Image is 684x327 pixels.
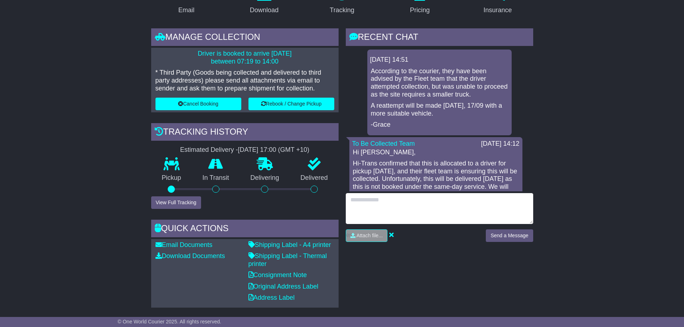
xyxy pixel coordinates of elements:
[155,69,334,92] p: * Third Party (Goods being collected and delivered to third party addresses) please send all atta...
[371,121,508,129] p: -Grace
[371,67,508,98] p: According to the courier, they have been advised by the Fleet team that the driver attempted coll...
[151,123,339,143] div: Tracking history
[248,252,327,267] a: Shipping Label - Thermal printer
[370,56,509,64] div: [DATE] 14:51
[353,149,519,157] p: Hi [PERSON_NAME],
[155,241,213,248] a: Email Documents
[346,28,533,48] div: RECENT CHAT
[155,252,225,260] a: Download Documents
[352,140,415,147] a: To Be Collected Team
[151,146,339,154] div: Estimated Delivery -
[371,102,508,117] p: A reattempt will be made [DATE], 17/09 with a more suitable vehicle.
[248,294,295,301] a: Address Label
[151,196,201,209] button: View Full Tracking
[484,5,512,15] div: Insurance
[410,5,430,15] div: Pricing
[353,160,519,198] p: Hi-Trans confirmed that this is allocated to a driver for pickup [DATE], and their fleet team is ...
[238,146,310,154] div: [DATE] 17:00 (GMT +10)
[155,98,241,110] button: Cancel Booking
[248,271,307,279] a: Consignment Note
[248,98,334,110] button: Rebook / Change Pickup
[290,174,339,182] p: Delivered
[250,5,279,15] div: Download
[151,28,339,48] div: Manage collection
[155,50,334,65] p: Driver is booked to arrive [DATE] between 07:19 to 14:00
[481,140,520,148] div: [DATE] 14:12
[486,229,533,242] button: Send a Message
[248,283,318,290] a: Original Address Label
[151,174,192,182] p: Pickup
[151,220,339,239] div: Quick Actions
[240,174,290,182] p: Delivering
[178,5,194,15] div: Email
[248,241,331,248] a: Shipping Label - A4 printer
[118,319,222,324] span: © One World Courier 2025. All rights reserved.
[330,5,354,15] div: Tracking
[192,174,240,182] p: In Transit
